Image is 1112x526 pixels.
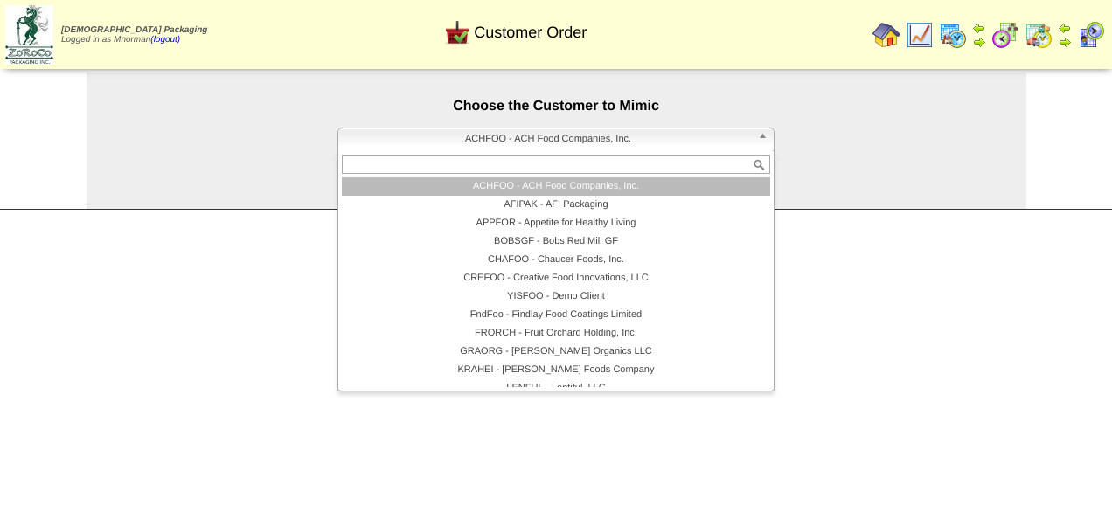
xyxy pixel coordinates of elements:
span: [DEMOGRAPHIC_DATA] Packaging [61,25,207,35]
img: arrowleft.gif [1058,21,1072,35]
li: CHAFOO - Chaucer Foods, Inc. [342,251,770,269]
li: YISFOO - Demo Client [342,287,770,306]
img: arrowright.gif [972,35,986,49]
li: BOBSGF - Bobs Red Mill GF [342,232,770,251]
li: ACHFOO - ACH Food Companies, Inc. [342,177,770,196]
img: calendarblend.gif [991,21,1019,49]
img: zoroco-logo-small.webp [5,5,53,64]
li: FndFoo - Findlay Food Coatings Limited [342,306,770,324]
img: calendarprod.gif [939,21,967,49]
li: KRAHEI - [PERSON_NAME] Foods Company [342,361,770,379]
span: ACHFOO - ACH Food Companies, Inc. [345,128,751,149]
img: arrowleft.gif [972,21,986,35]
img: cust_order.png [443,18,471,46]
li: CREFOO - Creative Food Innovations, LLC [342,269,770,287]
li: APPFOR - Appetite for Healthy Living [342,214,770,232]
img: arrowright.gif [1058,35,1072,49]
li: LENFUL - Lentiful, LLC [342,379,770,398]
img: calendarinout.gif [1025,21,1053,49]
a: (logout) [150,35,180,45]
li: AFIPAK - AFI Packaging [342,196,770,214]
li: GRAORG - [PERSON_NAME] Organics LLC [342,343,770,361]
img: home.gif [872,21,900,49]
img: calendarcustomer.gif [1077,21,1105,49]
span: Logged in as Mnorman [61,25,207,45]
li: FRORCH - Fruit Orchard Holding, Inc. [342,324,770,343]
span: Choose the Customer to Mimic [453,99,659,114]
span: Customer Order [474,24,587,42]
img: line_graph.gif [906,21,934,49]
